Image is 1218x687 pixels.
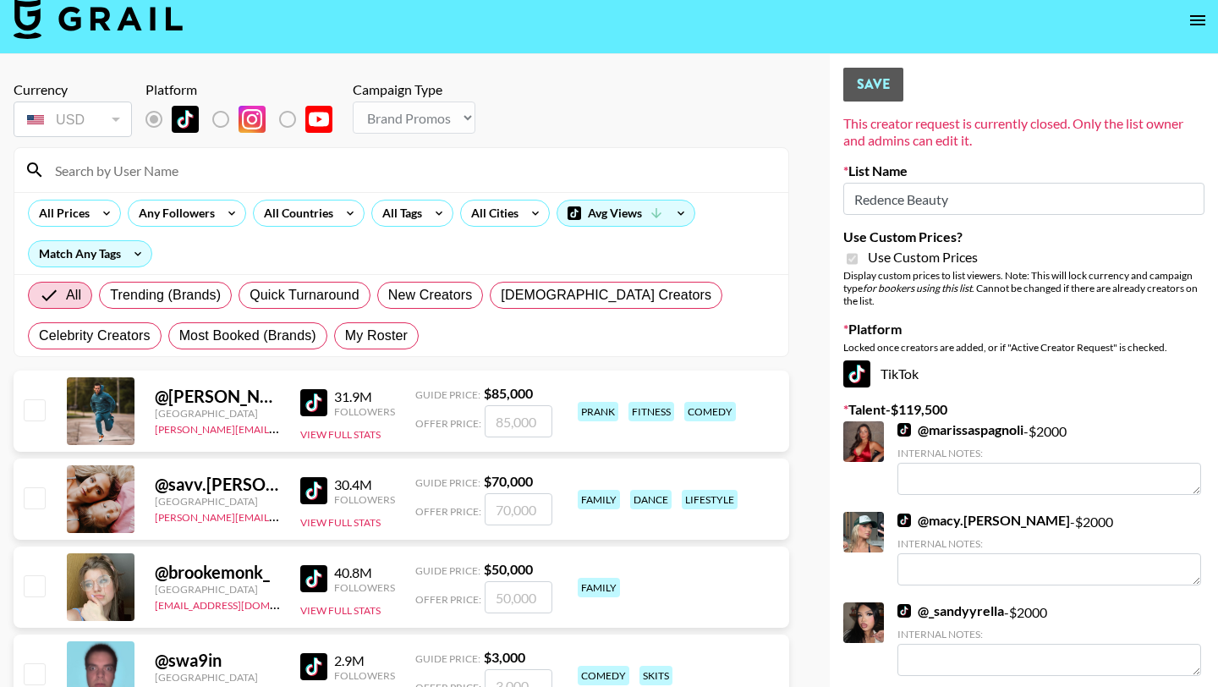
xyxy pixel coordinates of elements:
div: Internal Notes: [897,537,1201,550]
img: TikTok [300,653,327,680]
div: @ [PERSON_NAME].[PERSON_NAME] [155,386,280,407]
div: All Tags [372,201,425,226]
div: All Prices [29,201,93,226]
span: Quick Turnaround [250,285,359,305]
span: Offer Price: [415,505,481,518]
div: Currency [14,81,132,98]
button: Save [843,68,903,102]
img: TikTok [897,604,911,618]
div: [GEOGRAPHIC_DATA] [155,671,280,684]
em: for bookers using this list [863,282,972,294]
div: @ swa9in [155,650,280,671]
div: 30.4M [334,476,395,493]
div: 40.8M [334,564,395,581]
div: family [578,578,620,597]
a: [PERSON_NAME][EMAIL_ADDRESS][DOMAIN_NAME] [155,420,405,436]
div: fitness [628,402,674,421]
input: 50,000 [485,581,552,613]
div: Platform [145,81,346,98]
span: Guide Price: [415,652,480,665]
label: List Name [843,162,1204,179]
div: All Cities [461,201,522,226]
div: dance [630,490,672,509]
span: All [66,285,81,305]
a: @marissaspagnoli [897,421,1023,438]
div: 31.9M [334,388,395,405]
div: USD [17,105,129,135]
img: Instagram [239,106,266,133]
div: Followers [334,493,395,506]
div: @ savv.[PERSON_NAME] [155,474,280,495]
div: This creator request is currently closed. Only the list owner and admins can edit it. [843,115,1204,149]
div: Any Followers [129,201,218,226]
div: [GEOGRAPHIC_DATA] [155,583,280,596]
span: [DEMOGRAPHIC_DATA] Creators [501,285,711,305]
div: family [578,490,620,509]
div: [GEOGRAPHIC_DATA] [155,407,280,420]
span: New Creators [388,285,473,305]
div: List locked to TikTok. [145,102,346,137]
button: View Full Stats [300,428,381,441]
span: Guide Price: [415,476,480,489]
img: TikTok [300,565,327,592]
div: Currency is locked to USD [14,98,132,140]
div: skits [639,666,672,685]
div: 2.9M [334,652,395,669]
div: Internal Notes: [897,447,1201,459]
span: My Roster [345,326,408,346]
span: Guide Price: [415,564,480,577]
strong: $ 3,000 [484,649,525,665]
img: YouTube [305,106,332,133]
span: Celebrity Creators [39,326,151,346]
a: [EMAIL_ADDRESS][DOMAIN_NAME] [155,596,325,612]
input: 70,000 [485,493,552,525]
button: View Full Stats [300,604,381,617]
div: Avg Views [557,201,694,226]
a: @_sandyyrella [897,602,1004,619]
div: lifestyle [682,490,738,509]
div: - $ 2000 [897,512,1201,585]
a: @macy.[PERSON_NAME] [897,512,1070,529]
img: TikTok [172,106,199,133]
label: Use Custom Prices? [843,228,1204,245]
img: TikTok [300,389,327,416]
div: prank [578,402,618,421]
img: TikTok [897,514,911,527]
strong: $ 70,000 [484,473,533,489]
strong: $ 85,000 [484,385,533,401]
div: TikTok [843,360,1204,387]
label: Platform [843,321,1204,338]
img: TikTok [843,360,870,387]
div: Locked once creators are added, or if "Active Creator Request" is checked. [843,341,1204,354]
div: Followers [334,405,395,418]
strong: $ 50,000 [484,561,533,577]
div: comedy [684,402,736,421]
div: comedy [578,666,629,685]
button: View Full Stats [300,516,381,529]
span: Most Booked (Brands) [179,326,316,346]
input: 85,000 [485,405,552,437]
img: TikTok [897,423,911,437]
span: Trending (Brands) [110,285,221,305]
div: All Countries [254,201,337,226]
span: Offer Price: [415,417,481,430]
img: TikTok [300,477,327,504]
div: @ brookemonk_ [155,562,280,583]
button: open drawer [1181,3,1215,37]
div: - $ 2000 [897,421,1201,495]
label: Talent - $ 119,500 [843,401,1204,418]
span: Guide Price: [415,388,480,401]
div: Followers [334,581,395,594]
span: Use Custom Prices [868,249,978,266]
input: Search by User Name [45,157,778,184]
div: - $ 2000 [897,602,1201,676]
a: [PERSON_NAME][EMAIL_ADDRESS][DOMAIN_NAME] [155,508,405,524]
div: [GEOGRAPHIC_DATA] [155,495,280,508]
div: Internal Notes: [897,628,1201,640]
span: Offer Price: [415,593,481,606]
div: Display custom prices to list viewers. Note: This will lock currency and campaign type . Cannot b... [843,269,1204,307]
div: Campaign Type [353,81,475,98]
div: Followers [334,669,395,682]
div: Match Any Tags [29,241,151,267]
